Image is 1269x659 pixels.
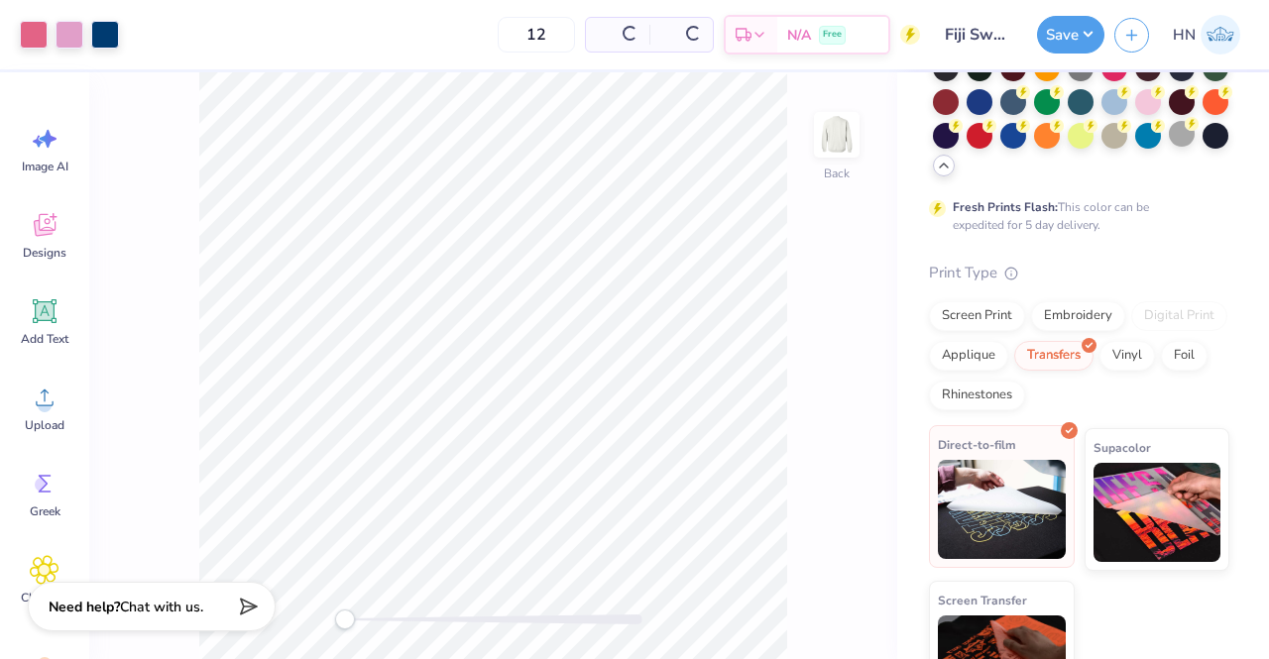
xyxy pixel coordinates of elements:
img: Direct-to-film [938,460,1066,559]
span: Add Text [21,331,68,347]
img: Supacolor [1094,463,1221,562]
strong: Need help? [49,598,120,616]
div: Foil [1161,341,1208,371]
span: HN [1173,24,1196,47]
span: Designs [23,245,66,261]
div: Rhinestones [929,381,1025,410]
div: Transfers [1014,341,1094,371]
span: Direct-to-film [938,434,1016,455]
div: Back [824,165,850,182]
input: – – [498,17,575,53]
input: Untitled Design [930,15,1027,55]
span: Free [823,28,842,42]
img: Back [817,115,857,155]
div: Vinyl [1099,341,1155,371]
span: Screen Transfer [938,590,1027,610]
span: Clipart & logos [12,590,77,621]
div: Print Type [929,262,1229,284]
a: HN [1164,15,1249,55]
div: Applique [929,341,1008,371]
span: Chat with us. [120,598,203,616]
div: Accessibility label [335,609,355,629]
div: Screen Print [929,301,1025,331]
div: Embroidery [1031,301,1125,331]
span: N/A [787,25,811,46]
div: Digital Print [1131,301,1227,331]
img: Huda Nadeem [1201,15,1240,55]
strong: Fresh Prints Flash: [953,199,1058,215]
button: Save [1037,16,1104,54]
span: Supacolor [1094,437,1151,458]
span: Greek [30,503,60,519]
span: Upload [25,417,64,433]
div: This color can be expedited for 5 day delivery. [953,198,1197,234]
span: Image AI [22,159,68,174]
